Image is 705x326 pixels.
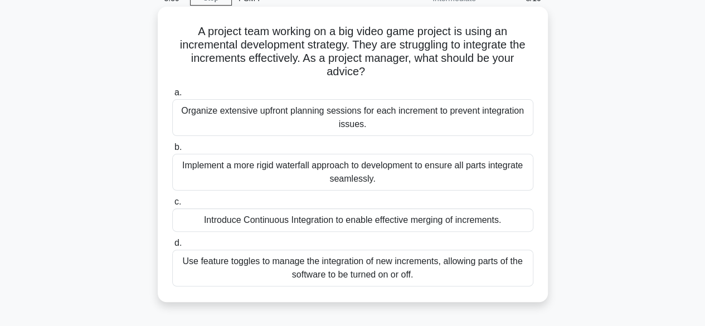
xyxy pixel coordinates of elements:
span: b. [174,142,182,152]
span: d. [174,238,182,247]
h5: A project team working on a big video game project is using an incremental development strategy. ... [171,25,534,79]
div: Use feature toggles to manage the integration of new increments, allowing parts of the software t... [172,250,533,286]
div: Organize extensive upfront planning sessions for each increment to prevent integration issues. [172,99,533,136]
span: c. [174,197,181,206]
div: Introduce Continuous Integration to enable effective merging of increments. [172,208,533,232]
span: a. [174,87,182,97]
div: Implement a more rigid waterfall approach to development to ensure all parts integrate seamlessly. [172,154,533,191]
